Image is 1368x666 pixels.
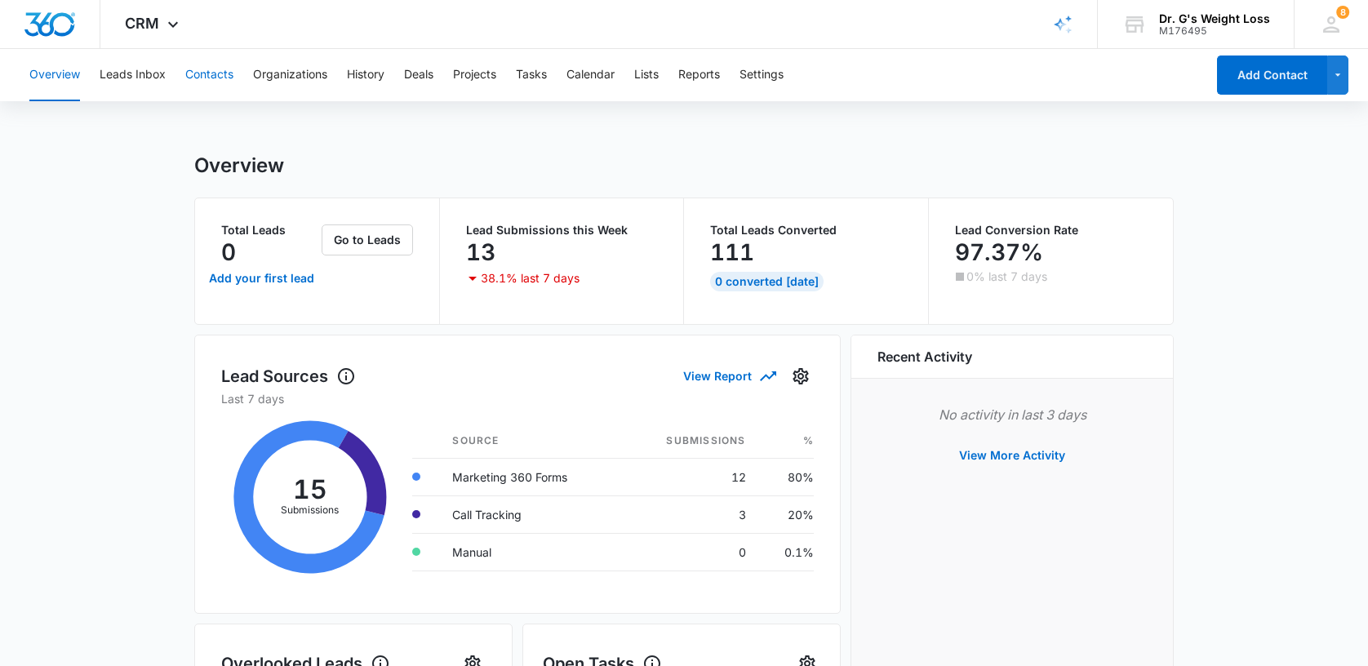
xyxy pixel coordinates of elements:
td: 20% [759,495,814,533]
button: Organizations [253,49,327,101]
button: Projects [453,49,496,101]
p: 13 [466,239,495,265]
button: Deals [404,49,433,101]
td: 0 [622,533,758,571]
div: account name [1159,12,1270,25]
a: Go to Leads [322,233,413,246]
button: Tasks [516,49,547,101]
td: Call Tracking [439,495,622,533]
div: notifications count [1336,6,1349,19]
p: 111 [710,239,754,265]
p: Lead Submissions this Week [466,224,658,236]
p: Lead Conversion Rate [955,224,1148,236]
button: Go to Leads [322,224,413,255]
th: Submissions [622,424,758,459]
td: 12 [622,458,758,495]
button: History [347,49,384,101]
button: Settings [740,49,784,101]
td: 0.1% [759,533,814,571]
td: Marketing 360 Forms [439,458,622,495]
button: Settings [788,363,814,389]
th: % [759,424,814,459]
p: Total Leads [221,224,318,236]
button: Contacts [185,49,233,101]
p: 0% last 7 days [966,271,1047,282]
button: View More Activity [943,436,1082,475]
p: No activity in last 3 days [877,405,1147,424]
button: View Report [683,362,775,390]
th: Source [439,424,622,459]
button: Calendar [566,49,615,101]
button: Lists [634,49,659,101]
h1: Lead Sources [221,364,356,388]
button: Leads Inbox [100,49,166,101]
p: Last 7 days [221,390,814,407]
button: Reports [678,49,720,101]
a: Add your first lead [205,259,318,298]
p: 0 [221,239,236,265]
div: account id [1159,25,1270,37]
span: CRM [125,15,159,32]
td: Manual [439,533,622,571]
p: 38.1% last 7 days [481,273,580,284]
h6: Recent Activity [877,347,972,366]
div: 0 Converted [DATE] [710,272,824,291]
span: 8 [1336,6,1349,19]
p: Total Leads Converted [710,224,902,236]
td: 80% [759,458,814,495]
button: Overview [29,49,80,101]
button: Add Contact [1217,55,1327,95]
p: 97.37% [955,239,1043,265]
td: 3 [622,495,758,533]
h1: Overview [194,153,284,178]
